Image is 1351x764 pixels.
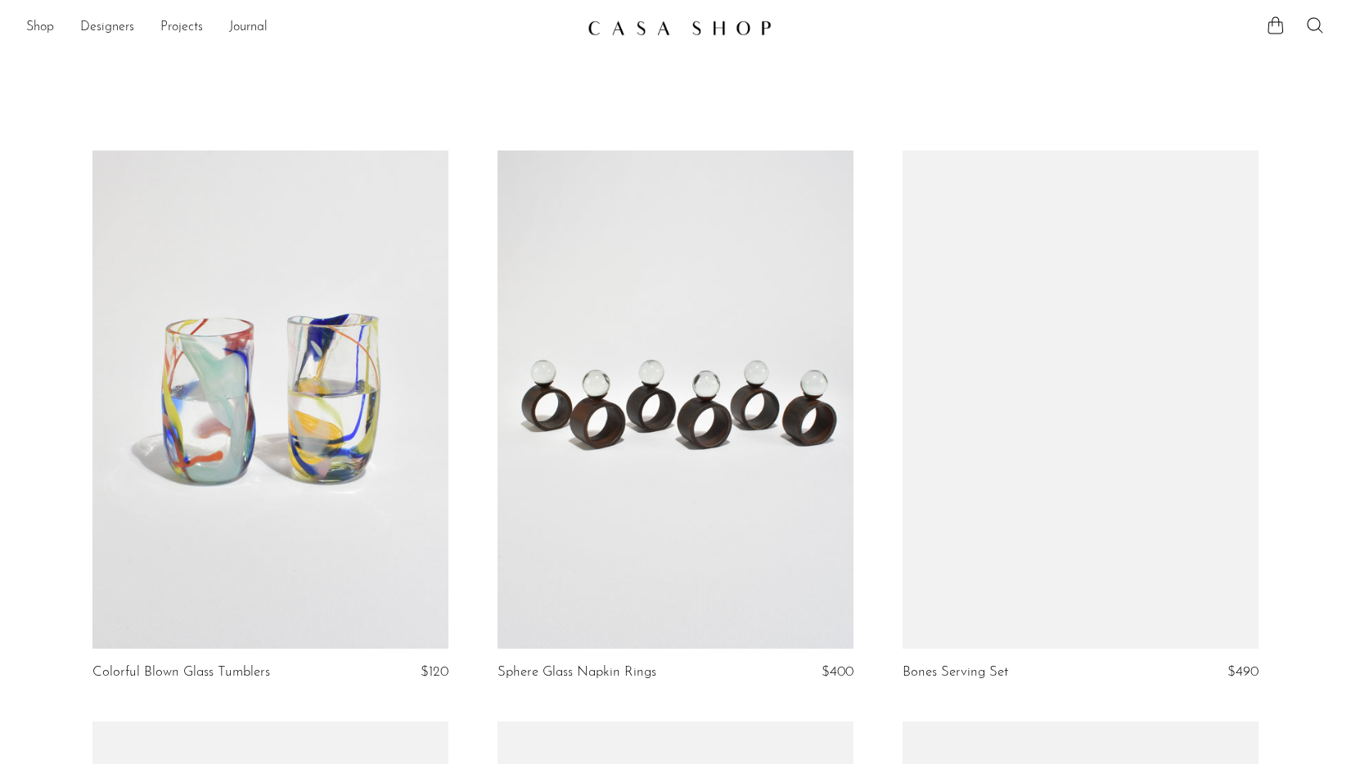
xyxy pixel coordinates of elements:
span: $490 [1227,665,1259,679]
a: Projects [160,17,203,38]
span: $120 [421,665,448,679]
span: $400 [822,665,853,679]
a: Shop [26,17,54,38]
a: Sphere Glass Napkin Rings [498,665,656,680]
a: Bones Serving Set [903,665,1008,680]
a: Journal [229,17,268,38]
a: Colorful Blown Glass Tumblers [92,665,270,680]
a: Designers [80,17,134,38]
ul: NEW HEADER MENU [26,14,574,42]
nav: Desktop navigation [26,14,574,42]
